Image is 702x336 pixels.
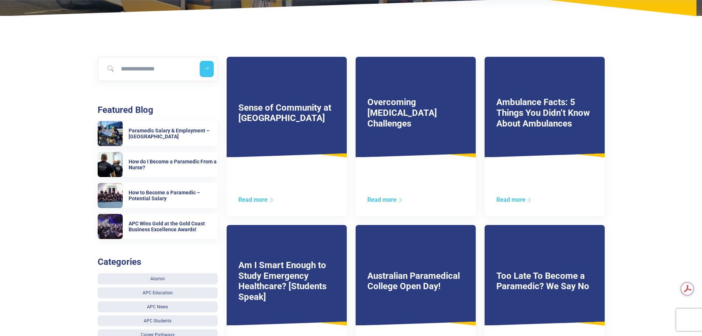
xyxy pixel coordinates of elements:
[238,196,274,203] a: Read more
[101,61,193,77] input: Search for blog
[98,257,218,267] h3: Categories
[98,152,123,177] img: How do I Become a Paramedic From a Nurse?
[238,260,326,302] a: Am I Smart Enough to Study Emergency Healthcare? [Students Speak]
[496,196,532,203] a: Read more
[98,183,123,208] img: How to Become a Paramedic – Potential Salary
[367,196,403,203] a: Read more
[238,103,331,124] a: Sense of Community at [GEOGRAPHIC_DATA]
[98,121,123,146] img: Paramedic Salary & Employment – Queensland
[129,221,218,233] h6: APC Wins Gold at the Gold Coast Business Excellence Awards!
[98,183,218,208] a: How to Become a Paramedic – Potential Salary How to Become a Paramedic – Potential Salary
[98,152,218,177] a: How do I Become a Paramedic From a Nurse? How do I Become a Paramedic From a Nurse?
[98,301,218,312] a: APC News
[129,159,218,171] h6: How do I Become a Paramedic From a Nurse?
[98,287,218,298] a: APC Education
[129,128,218,140] h6: Paramedic Salary & Employment – [GEOGRAPHIC_DATA]
[496,97,590,129] a: Ambulance Facts: 5 Things You Didn’t Know About Ambulances
[98,273,218,284] a: Alumni
[98,315,218,326] a: APC Students
[98,121,218,146] a: Paramedic Salary & Employment – Queensland Paramedic Salary & Employment – [GEOGRAPHIC_DATA]
[98,214,218,239] a: APC Wins Gold at the Gold Coast Business Excellence Awards! APC Wins Gold at the Gold Coast Busin...
[367,97,437,129] a: Overcoming [MEDICAL_DATA] Challenges
[98,105,218,115] h3: Featured Blog
[496,271,589,292] a: Too Late To Become a Paramedic? We Say No
[98,214,123,239] img: APC Wins Gold at the Gold Coast Business Excellence Awards!
[129,190,218,202] h6: How to Become a Paramedic – Potential Salary
[367,271,460,292] a: Australian Paramedical College Open Day!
